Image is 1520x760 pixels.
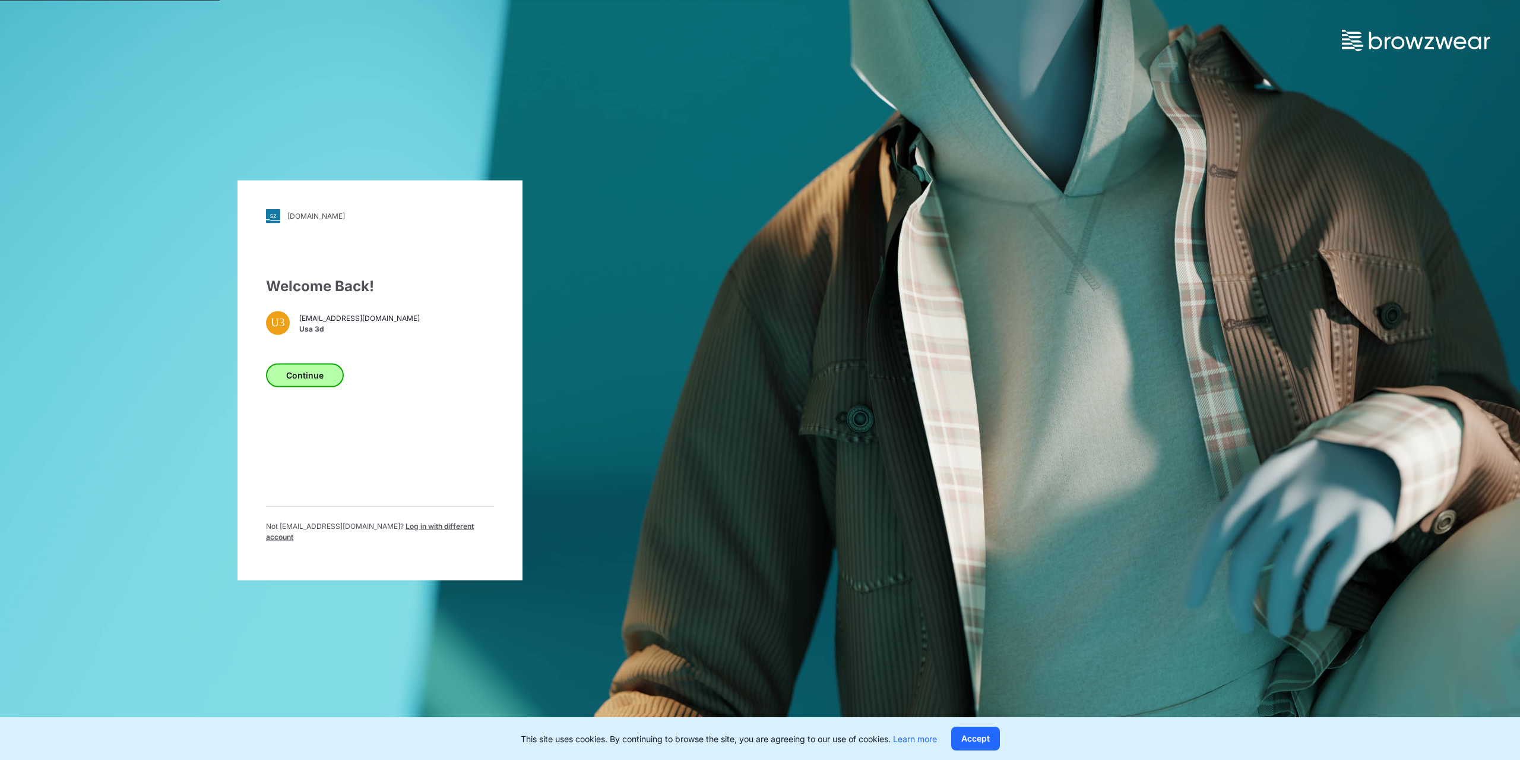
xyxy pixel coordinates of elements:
button: Accept [951,727,1000,750]
a: Learn more [893,734,937,744]
a: [DOMAIN_NAME] [266,209,494,223]
span: [EMAIL_ADDRESS][DOMAIN_NAME] [299,313,420,324]
div: U3 [266,311,290,335]
p: This site uses cookies. By continuing to browse the site, you are agreeing to our use of cookies. [521,733,937,745]
span: Usa 3d [299,324,420,335]
img: browzwear-logo.73288ffb.svg [1342,30,1490,51]
button: Continue [266,363,344,387]
img: svg+xml;base64,PHN2ZyB3aWR0aD0iMjgiIGhlaWdodD0iMjgiIHZpZXdCb3g9IjAgMCAyOCAyOCIgZmlsbD0ibm9uZSIgeG... [266,209,280,223]
div: Welcome Back! [266,275,494,297]
div: [DOMAIN_NAME] [287,212,345,220]
p: Not [EMAIL_ADDRESS][DOMAIN_NAME] ? [266,521,494,542]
